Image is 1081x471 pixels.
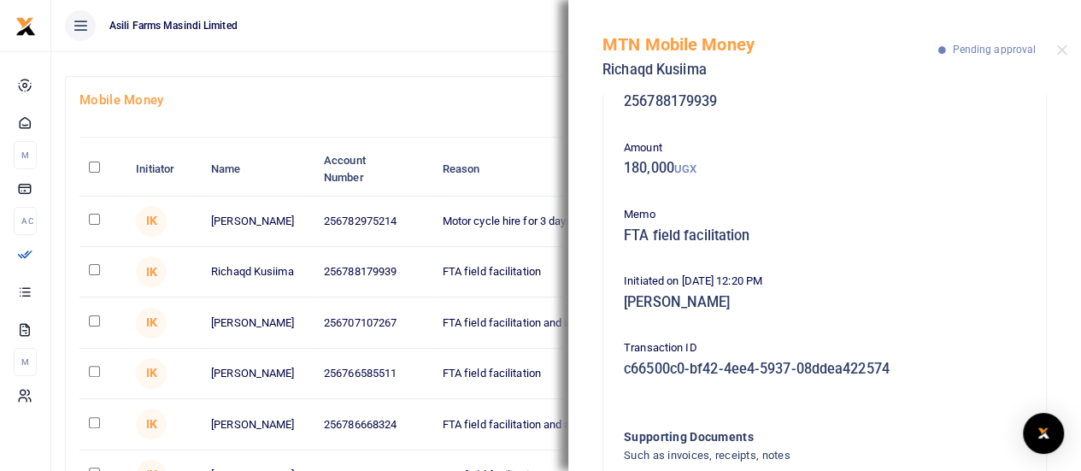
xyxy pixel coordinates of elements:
[126,143,202,196] th: Initiator: activate to sort column ascending
[79,91,1053,109] h4: Mobile Money
[624,206,1025,224] p: Memo
[136,206,167,237] span: Isabella Kiden
[432,197,786,247] td: Motor cycle hire for 3 days to recruit paps in [GEOGRAPHIC_DATA]
[432,143,786,196] th: Reason: activate to sort column ascending
[202,197,314,247] td: [PERSON_NAME]
[314,197,433,247] td: 256782975214
[136,358,167,389] span: Isabella Kiden
[624,139,1025,157] p: Amount
[432,247,786,297] td: FTA field facilitation
[952,44,1036,56] span: Pending approval
[202,247,314,297] td: Richaqd Kusiima
[136,256,167,287] span: Isabella Kiden
[14,207,37,235] li: Ac
[432,349,786,399] td: FTA field facilitation
[624,361,1025,378] h5: c66500c0-bf42-4ee4-5937-08ddea422574
[624,93,1025,110] h5: 256788179939
[1056,44,1067,56] button: Close
[432,399,786,450] td: FTA field facilitation and accomodation in [GEOGRAPHIC_DATA]
[314,349,433,399] td: 256766585511
[624,273,1025,291] p: Initiated on [DATE] 12:20 PM
[624,160,1025,177] h5: 180,000
[15,19,36,32] a: logo-small logo-large logo-large
[624,339,1025,357] p: Transaction ID
[314,399,433,450] td: 256786668324
[202,297,314,348] td: [PERSON_NAME]
[103,18,244,33] span: Asili Farms Masindi Limited
[314,143,433,196] th: Account Number: activate to sort column ascending
[79,143,126,196] th: : activate to sort column descending
[1023,413,1064,454] div: Open Intercom Messenger
[15,16,36,37] img: logo-small
[202,349,314,399] td: [PERSON_NAME]
[624,446,956,465] h4: Such as invoices, receipts, notes
[14,141,37,169] li: M
[136,409,167,439] span: Isabella Kiden
[202,399,314,450] td: [PERSON_NAME]
[624,227,1025,244] h5: FTA field facilitation
[602,34,938,55] h5: MTN Mobile Money
[314,297,433,348] td: 256707107267
[674,162,696,175] small: UGX
[202,143,314,196] th: Name: activate to sort column ascending
[624,294,1025,311] h5: [PERSON_NAME]
[624,427,956,446] h4: Supporting Documents
[602,62,938,79] h5: Richaqd Kusiima
[14,348,37,376] li: M
[314,247,433,297] td: 256788179939
[432,297,786,348] td: FTA field facilitation and accomodation in [GEOGRAPHIC_DATA]
[136,308,167,339] span: Isabella Kiden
